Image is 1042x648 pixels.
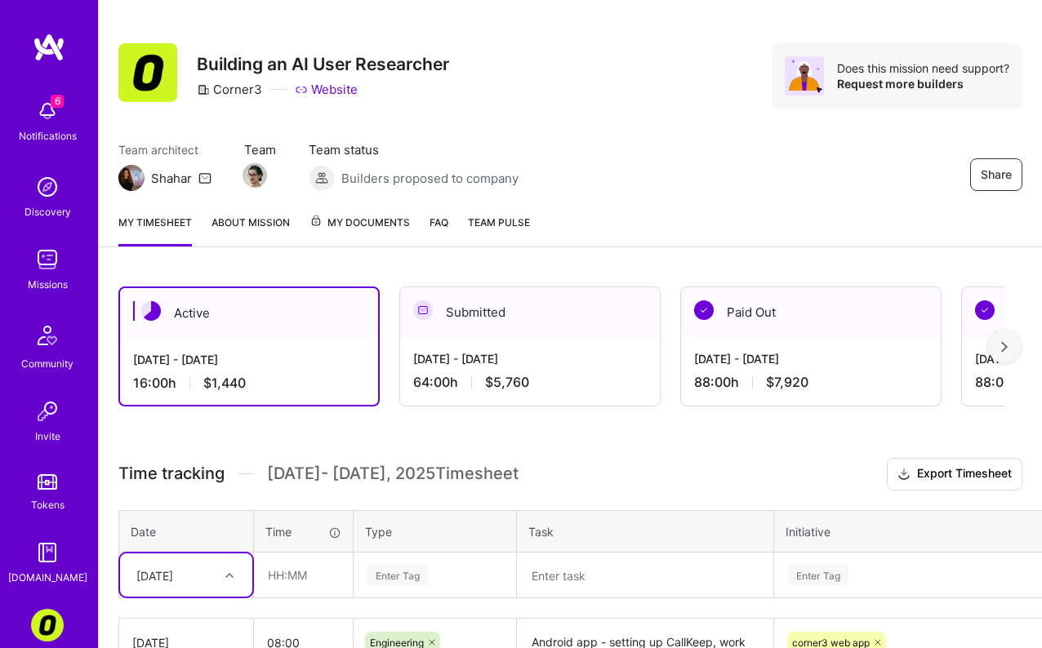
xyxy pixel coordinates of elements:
[244,162,265,189] a: Team Member Avatar
[212,214,290,246] a: About Mission
[981,166,1012,183] span: Share
[38,474,57,490] img: tokens
[309,165,335,191] img: Builders proposed to company
[21,355,73,372] div: Community
[243,163,267,188] img: Team Member Avatar
[136,566,173,584] div: [DATE]
[197,83,210,96] i: icon CompanyGray
[119,510,254,553] th: Date
[35,428,60,445] div: Invite
[31,395,64,428] img: Invite
[295,81,358,98] a: Website
[367,562,428,588] div: Enter Tag
[51,95,64,108] span: 6
[31,496,65,513] div: Tokens
[120,288,378,338] div: Active
[694,350,928,367] div: [DATE] - [DATE]
[197,81,262,98] div: Corner3
[31,609,64,641] img: Corner3: Building an AI User Researcher
[468,214,530,246] a: Team Pulse
[694,300,714,320] img: Paid Out
[430,214,448,246] a: FAQ
[19,127,77,144] div: Notifications
[766,374,808,391] span: $7,920
[341,170,519,187] span: Builders proposed to company
[837,76,1009,91] div: Request more builders
[413,350,647,367] div: [DATE] - [DATE]
[413,374,647,391] div: 64:00 h
[8,569,87,586] div: [DOMAIN_NAME]
[31,243,64,276] img: teamwork
[33,33,65,62] img: logo
[887,458,1022,490] button: Export Timesheet
[785,56,824,95] img: Avatar
[681,287,941,337] div: Paid Out
[354,510,517,553] th: Type
[309,141,519,158] span: Team status
[118,43,177,102] img: Company Logo
[133,351,365,368] div: [DATE] - [DATE]
[309,214,410,246] a: My Documents
[118,141,212,158] span: Team architect
[198,171,212,184] i: icon Mail
[31,95,64,127] img: bell
[788,562,848,588] div: Enter Tag
[141,301,161,321] img: Active
[27,609,68,641] a: Corner3: Building an AI User Researcher
[517,510,774,553] th: Task
[28,316,67,355] img: Community
[400,287,660,337] div: Submitted
[309,214,410,232] span: My Documents
[225,571,234,579] i: icon Chevron
[468,216,530,229] span: Team Pulse
[118,214,192,246] a: My timesheet
[133,375,365,392] div: 16:00 h
[244,141,276,158] span: Team
[31,171,64,203] img: discovery
[255,553,352,597] input: HH:MM
[118,464,225,484] span: Time tracking
[31,536,64,569] img: guide book
[413,300,433,320] img: Submitted
[24,203,71,220] div: Discovery
[151,170,192,187] div: Shahar
[28,276,68,293] div: Missions
[118,165,145,191] img: Team Architect
[694,374,928,391] div: 88:00 h
[897,466,911,483] i: icon Download
[267,464,519,484] span: [DATE] - [DATE] , 2025 Timesheet
[197,54,449,74] h3: Building an AI User Researcher
[203,375,246,392] span: $1,440
[265,523,341,540] div: Time
[485,374,529,391] span: $5,760
[837,60,1009,76] div: Does this mission need support?
[1001,341,1008,353] img: right
[975,300,995,320] img: Paid Out
[970,158,1022,191] button: Share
